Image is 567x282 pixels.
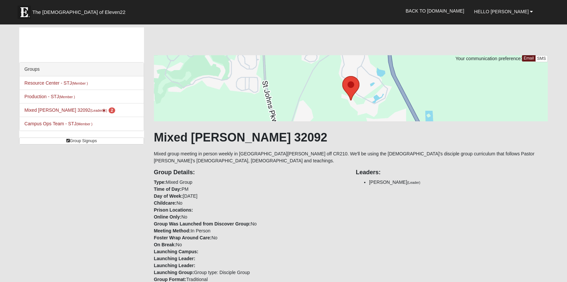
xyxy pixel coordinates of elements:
[32,9,125,16] span: The [DEMOGRAPHIC_DATA] of Eleven22
[535,55,548,62] a: SMS
[72,81,88,85] small: (Member )
[407,181,420,184] small: (Leader)
[14,2,147,19] a: The [DEMOGRAPHIC_DATA] of Eleven22
[474,9,529,14] span: Hello [PERSON_NAME]
[154,169,346,176] h4: Group Details:
[401,3,469,19] a: Back to [DOMAIN_NAME]
[154,263,195,268] strong: Launching Leader:
[369,179,548,186] li: [PERSON_NAME]
[154,256,195,261] strong: Launching Leader:
[154,242,176,247] strong: On Break:
[24,94,75,99] a: Production - STJ(Member )
[154,130,548,144] h1: Mixed [PERSON_NAME] 32092
[154,193,183,199] strong: Day of Week:
[154,235,212,240] strong: Foster Wrap Around Care:
[154,207,193,213] strong: Prison Locations:
[76,122,92,126] small: (Member )
[109,107,116,113] span: number of pending members
[154,214,181,220] strong: Online Only:
[469,3,538,20] a: Hello [PERSON_NAME]
[24,121,92,126] a: Campus Ops Team - STJ(Member )
[455,56,522,61] span: Your communication preference:
[154,249,199,254] strong: Launching Campus:
[154,200,176,206] strong: Childcare:
[90,108,107,112] small: (Leader )
[20,62,144,76] div: Groups
[154,221,251,226] strong: Group Was Launched from Discover Group:
[154,228,191,233] strong: Meeting Method:
[24,107,115,113] a: Mixed [PERSON_NAME] 32092(Leader) 2
[59,95,75,99] small: (Member )
[24,80,88,86] a: Resource Center - STJ(Member )
[154,186,182,192] strong: Time of Day:
[154,180,166,185] strong: Type:
[356,169,548,176] h4: Leaders:
[18,6,31,19] img: Eleven22 logo
[19,138,144,144] a: Group Signups
[522,55,536,61] a: Email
